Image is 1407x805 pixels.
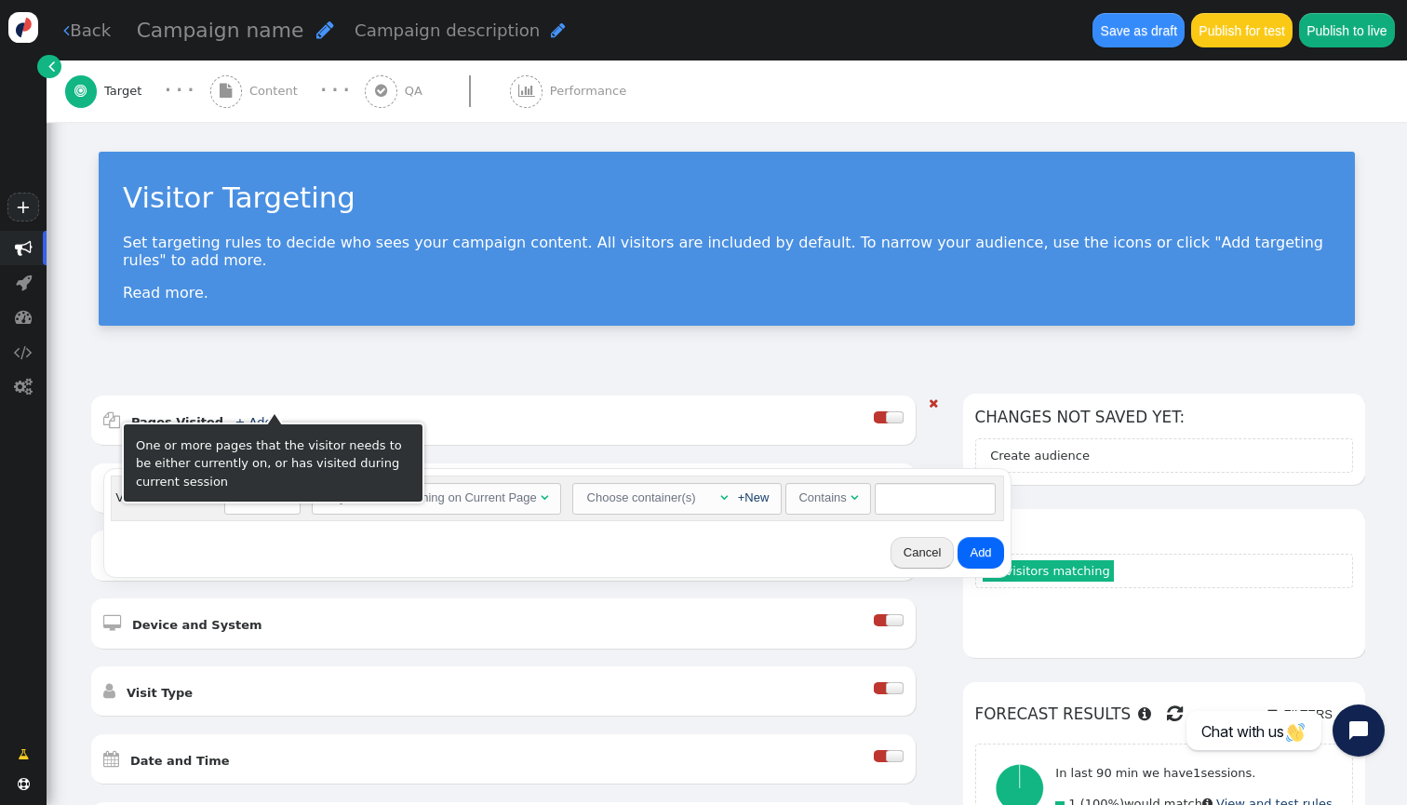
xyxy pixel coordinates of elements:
[103,686,221,700] a:  Visit Type
[1138,706,1151,721] span: 
[405,82,430,101] span: QA
[74,84,87,98] span: 
[851,491,858,503] span: 
[1340,708,1347,720] span: 
[220,84,232,98] span: 
[550,82,634,101] span: Performance
[123,234,1331,269] p: Set targeting rules to decide who sees your campaign content. All visitors are included by defaul...
[131,415,223,429] b: Pages Visited
[518,84,535,98] span: 
[929,395,938,413] a: 
[572,483,783,515] div: Containers
[15,239,33,257] span: 
[375,84,387,98] span: 
[103,415,301,429] a:  Pages Visited + Add
[16,274,32,291] span: 
[127,686,193,700] b: Visit Type
[103,618,290,632] a:  Device and System
[975,612,1353,636] h6: Presenting no actions
[1299,13,1395,47] button: Publish to live
[165,79,194,102] div: · · ·
[123,284,208,302] a: Read more.
[103,411,120,429] span: 
[320,79,349,102] div: · · ·
[15,308,33,326] span: 
[14,343,33,361] span: 
[510,60,665,122] a:  Performance
[65,60,210,122] a:  Target · · ·
[1167,700,1183,728] span: 
[132,618,262,632] b: Device and System
[1092,13,1185,47] button: Save as draft
[365,60,510,122] a:  QA
[990,447,1090,465] div: Create audience
[325,489,537,507] div: Any of these Matching on Current Page
[975,406,1353,429] h6: Changes not saved yet:
[136,436,410,490] div: One or more pages that the visitor needs to be either currently on, or has visited during current...
[103,614,121,632] span: 
[63,18,111,43] a: Back
[137,19,304,42] span: Campaign name
[18,778,30,790] span: 
[103,754,258,768] a:  Date and Time
[798,489,846,507] div: Contains
[975,521,1353,544] h6: Your campaign is targeting
[958,537,1003,569] button: Add
[249,82,305,101] span: Content
[1262,700,1353,730] a:  Filters 
[355,20,540,40] span: Campaign description
[785,490,874,504] span: Container value
[111,476,1003,521] div: Visitor matches if
[551,21,566,39] span: 
[14,378,33,396] span: 
[37,55,60,78] a: 
[738,490,770,504] a: +New
[104,82,149,101] span: Target
[48,57,55,75] span: 
[8,12,39,43] img: logo-icon.svg
[63,21,70,39] span: 
[983,560,1113,582] span: All visitors matching
[1280,707,1336,721] span: Filters
[1267,708,1277,720] span: 
[7,193,39,221] a: +
[210,60,366,122] a:  Content · · ·
[585,484,698,512] div: Choose container(s)
[720,491,728,503] span: 
[1193,766,1200,780] span: 1
[103,750,119,768] span: 
[1055,764,1344,783] p: In last 90 min we have sessions.
[130,754,230,768] b: Date and Time
[316,20,334,40] span: 
[929,397,938,409] span: 
[541,491,548,503] span: 
[1191,13,1293,47] button: Publish for test
[891,537,954,569] button: Cancel
[103,682,115,700] span: 
[18,745,29,764] span: 
[123,176,1331,219] div: Visitor Targeting
[975,694,1353,735] h6: Forecast results
[234,415,272,429] a: + Add
[6,739,41,771] a: 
